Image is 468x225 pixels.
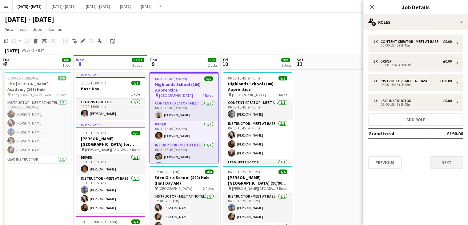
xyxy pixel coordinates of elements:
app-job-card: 07:00-15:30 (8h30m)6/6The [PERSON_NAME] Academy (168) Hub The [PERSON_NAME] Academy2 RolesInstruc... [2,72,71,163]
button: [DATE] [136,0,157,12]
app-card-role: Driver1/111:15-15:15 (4h)[PERSON_NAME] [76,154,145,175]
span: 1 Role [131,92,140,96]
button: [DATE] - [DATE] [13,0,47,12]
div: Driver [381,59,394,63]
span: Tue [2,57,10,63]
app-card-role: Instructor - Meet at Hotel5/507:00-15:30 (8h30m)[PERSON_NAME][PERSON_NAME][PERSON_NAME][PERSON_NA... [2,99,71,156]
span: 07:00-15:30 (8h30m) [7,76,39,80]
div: Instructor - Meet at Base [381,79,430,83]
span: 06:50-15:25 (8h35m) [228,170,260,174]
span: 06:00-15:45 (9h45m) [155,76,187,81]
a: Comms [46,25,65,33]
h3: Job Details [363,3,468,11]
h3: Eden Girls School (120) Hub (Half Day AM) [150,175,218,186]
div: £190.00 [439,79,452,83]
span: 06:00-15:45 (9h45m) [228,76,260,80]
span: 4 Roles [202,93,213,98]
a: View [2,25,16,33]
h3: [PERSON_NAME][GEOGRAPHIC_DATA] (90/90) Time Attack (Split Day) [223,175,292,186]
app-card-role: Instructor - Meet at Base2/206:50-15:25 (8h35m)[PERSON_NAME][PERSON_NAME] [223,193,292,223]
span: [GEOGRAPHIC_DATA] [232,92,266,97]
span: 9 [149,60,157,67]
div: 06:00-15:45 (9h45m) [373,44,452,47]
app-card-role: Instructor - Meet at Base2/206:00-15:45 (9h45m)[PERSON_NAME][PERSON_NAME] [150,142,218,172]
td: £190.00 [426,129,463,138]
span: 5/5 [204,76,213,81]
div: 06:00-15:45 (9h45m) [373,83,452,86]
span: 4/4 [131,219,140,224]
app-card-role: Driver1/106:00-15:45 (9h45m)[PERSON_NAME] [150,121,218,142]
span: 2 Roles [56,92,66,97]
span: 11/11 [132,58,144,62]
span: [GEOGRAPHIC_DATA] [159,93,193,98]
div: In progress11:15-15:15 (4h)6/6[PERSON_NAME][GEOGRAPHIC_DATA] for Boys (170) Hub (Half Day PM) [PE... [76,122,145,213]
span: 3 Roles [130,147,140,152]
div: In progress [76,122,145,127]
button: Add role [368,113,463,126]
span: 18:00-06:00 (12h) (Thu) [81,219,117,224]
span: 7 [2,60,10,67]
div: Lead Instructor [381,99,414,103]
div: 2 Jobs [208,63,218,67]
div: £0.00 [443,59,452,63]
button: Previous [368,156,402,169]
a: Jobs [30,25,45,33]
span: 3 Roles [277,186,287,191]
span: 6/6 [58,76,66,80]
app-card-role: Lead Instructor1/107:00-15:30 (8h30m) [2,156,71,177]
div: 1 Job [62,63,70,67]
span: Fri [223,57,228,63]
div: 1 x [373,99,381,103]
div: [DATE] [5,47,19,54]
div: In progress [76,72,145,77]
span: 4/4 [278,170,287,174]
div: £0.00 [443,99,452,103]
app-card-role: Instructor - Meet at Base3/306:00-15:45 (9h45m)[PERSON_NAME][PERSON_NAME][PERSON_NAME] [223,120,292,159]
div: Roles [363,15,468,30]
span: Wed [76,57,85,63]
h3: Highlands School (100) Apprentice [223,81,292,92]
div: 3 Jobs [132,63,144,67]
span: 2 Roles [203,186,214,191]
div: BST [38,48,44,53]
span: Edit [20,27,27,32]
span: 8 [75,60,85,67]
app-card-role: Lead Instructor1/1 [223,159,292,180]
span: 11:15-15:15 (4h) [81,131,106,135]
div: 1 x [373,39,381,44]
span: 11:00-15:00 (4h) [81,81,106,85]
span: The [PERSON_NAME] Academy [11,92,56,97]
td: Grand total [368,129,426,138]
span: 5/5 [278,76,287,80]
h3: Base Day [76,86,145,92]
span: [PERSON_NAME][GEOGRAPHIC_DATA] for Boys [85,147,130,152]
span: Sat [297,57,303,63]
span: 9/9 [208,58,216,62]
span: 3 Roles [277,92,287,97]
div: 2 Jobs [282,63,291,67]
span: [PERSON_NAME][GEOGRAPHIC_DATA] [232,186,277,191]
div: 06:00-15:45 (9h45m) [373,63,452,67]
span: Week 41 [20,48,36,53]
span: 9/9 [281,58,290,62]
button: Next [430,156,463,169]
app-card-role: Lead Instructor1/111:00-15:00 (4h)[PERSON_NAME] [76,99,145,120]
app-card-role: Content Creator - Meet at Base1/106:00-15:45 (9h45m)[PERSON_NAME] [150,100,218,121]
span: View [5,27,14,32]
button: [DATE] - [DATE] [81,0,115,12]
app-job-card: 06:00-15:45 (9h45m)5/5Highlands School (100) Apprentice [GEOGRAPHIC_DATA]4 RolesContent Creator -... [150,72,218,163]
a: Edit [17,25,29,33]
div: £0.00 [443,39,452,44]
h3: The [PERSON_NAME] Academy (168) Hub [2,81,71,92]
app-card-role: Content Creator - Meet at Base1/106:00-15:45 (9h45m)[PERSON_NAME] [223,99,292,120]
span: 1/1 [131,81,140,85]
button: [DATE] [115,0,136,12]
span: 11 [296,60,303,67]
app-job-card: In progress11:00-15:00 (4h)1/1Base Day1 RoleLead Instructor1/111:00-15:00 (4h)[PERSON_NAME] [76,72,145,120]
div: 06:00-15:45 (9h45m)5/5Highlands School (100) Apprentice [GEOGRAPHIC_DATA]3 RolesContent Creator -... [223,72,292,163]
div: 2 x [373,79,381,83]
h3: [PERSON_NAME][GEOGRAPHIC_DATA] for Boys (170) Hub (Half Day PM) [76,136,145,147]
